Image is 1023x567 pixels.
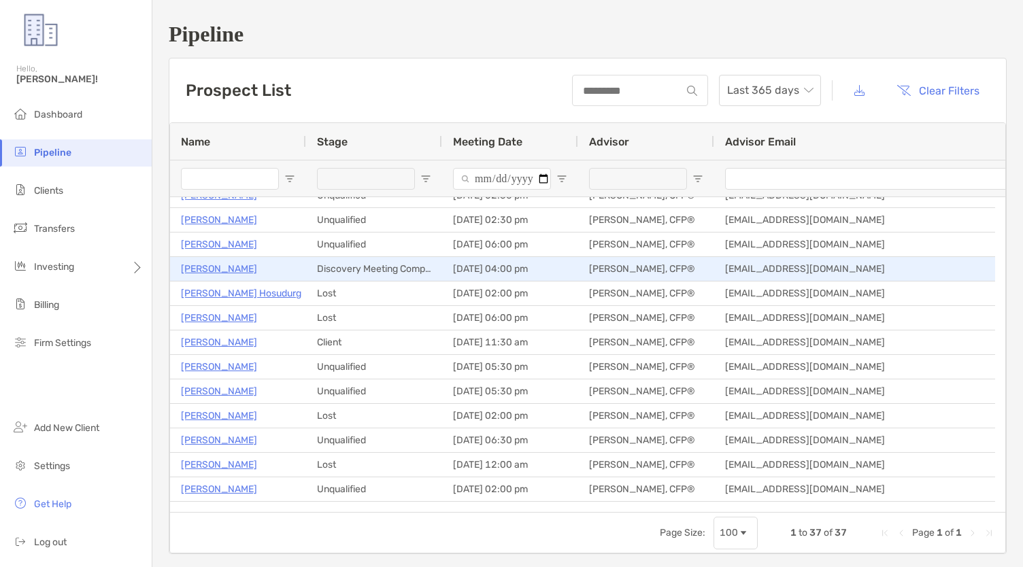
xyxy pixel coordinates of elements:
button: Open Filter Menu [420,173,431,184]
div: [PERSON_NAME], CFP® [578,306,714,330]
div: [DATE] 06:00 pm [442,306,578,330]
a: [PERSON_NAME] Hosudurg [181,285,301,302]
span: Meeting Date [453,135,522,148]
div: Last Page [984,528,994,538]
div: [DATE] 11:30 am [442,330,578,354]
span: Advisor [589,135,629,148]
span: Billing [34,299,59,311]
button: Open Filter Menu [556,173,567,184]
div: [DATE] 02:00 pm [442,281,578,305]
div: Page Size [714,517,758,549]
div: [DATE] 12:00 am [442,453,578,477]
span: Get Help [34,498,71,510]
p: [PERSON_NAME] [181,334,257,351]
span: of [945,527,954,538]
img: Zoe Logo [16,5,65,54]
h3: Prospect List [186,81,291,100]
img: billing icon [12,296,29,312]
span: of [824,527,833,538]
span: Investing [34,261,74,273]
span: Pipeline [34,147,71,158]
span: Page [912,527,935,538]
button: Open Filter Menu [692,173,703,184]
span: 37 [809,527,822,538]
div: [DATE] 02:30 pm [442,208,578,232]
span: Firm Settings [34,337,91,349]
div: First Page [879,528,890,538]
p: [PERSON_NAME] [181,358,257,375]
button: Open Filter Menu [284,173,295,184]
span: Transfers [34,223,75,235]
div: [PERSON_NAME], CFP® [578,208,714,232]
img: transfers icon [12,220,29,236]
div: [PERSON_NAME], CFP® [578,428,714,452]
div: [PERSON_NAME], CFP® [578,233,714,256]
div: Lost [306,453,442,477]
div: Unqualified [306,355,442,379]
div: Unqualified [306,477,442,501]
h1: Pipeline [169,22,1007,47]
a: [PERSON_NAME] [181,260,257,277]
a: [PERSON_NAME] [181,432,257,449]
div: Previous Page [896,528,907,538]
div: [PERSON_NAME], CFP® [578,404,714,428]
div: Unqualified [306,428,442,452]
img: pipeline icon [12,143,29,160]
span: Stage [317,135,348,148]
div: [DATE] 06:00 pm [442,233,578,256]
img: logout icon [12,533,29,549]
div: Unqualified [306,208,442,232]
span: Log out [34,536,67,548]
div: [PERSON_NAME], CFP® [578,257,714,281]
input: Meeting Date Filter Input [453,168,551,190]
img: get-help icon [12,495,29,511]
span: Last 365 days [727,75,813,105]
div: [DATE] 04:00 pm [442,257,578,281]
img: clients icon [12,182,29,198]
span: Clients [34,185,63,196]
img: add_new_client icon [12,419,29,435]
span: 37 [835,527,847,538]
div: Lost [306,404,442,428]
a: [PERSON_NAME] [181,236,257,253]
div: [DATE] 02:00 pm [442,477,578,501]
a: [PERSON_NAME] [181,407,257,424]
div: Next Page [967,528,978,538]
a: [PERSON_NAME] [181,211,257,228]
div: [PERSON_NAME], CFP® [578,355,714,379]
div: [PERSON_NAME], CFP® [578,453,714,477]
div: Lost [306,306,442,330]
div: [DATE] 05:30 pm [442,355,578,379]
img: investing icon [12,258,29,274]
a: [PERSON_NAME] [181,456,257,473]
div: Lost [306,281,442,305]
p: [PERSON_NAME] [181,481,257,498]
div: Discovery Meeting Complete [306,257,442,281]
span: 1 [956,527,962,538]
div: 100 [720,527,738,538]
div: Page Size: [660,527,705,538]
div: Client [306,330,442,354]
span: Settings [34,460,70,472]
a: [PERSON_NAME] [181,383,257,400]
img: firm-settings icon [12,334,29,350]
div: [PERSON_NAME], CFP® [578,379,714,403]
div: [DATE] 02:00 pm [442,404,578,428]
div: [PERSON_NAME], CFP® [578,477,714,501]
div: Unqualified [306,233,442,256]
input: Name Filter Input [181,168,279,190]
div: [DATE] 06:30 pm [442,428,578,452]
span: to [799,527,807,538]
div: Unqualified [306,379,442,403]
a: [PERSON_NAME] [181,309,257,326]
span: [PERSON_NAME]! [16,73,144,85]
